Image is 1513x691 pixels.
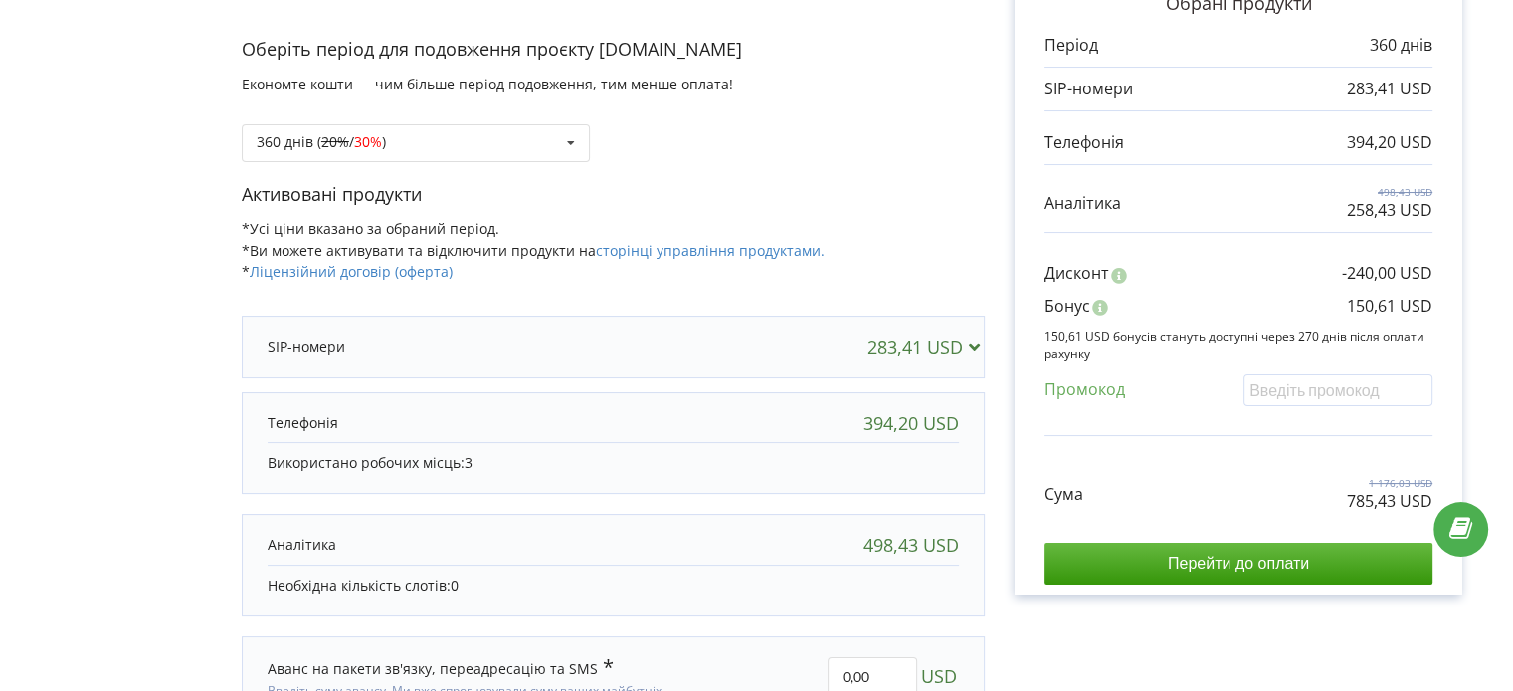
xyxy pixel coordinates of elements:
p: Необхідна кількість слотів: [268,576,959,596]
span: 3 [465,453,473,472]
div: 360 днів ( / ) [257,135,386,149]
span: *Ви можете активувати та відключити продукти на [242,241,825,259]
p: 258,43 USD [1347,199,1432,222]
p: Сума [1044,483,1083,506]
div: 394,20 USD [863,413,959,432]
span: Економте кошти — чим більше період подовження, тим менше оплата! [242,75,733,93]
p: 150,61 USD бонусів стануть доступні через 270 днів після оплати рахунку [1044,328,1432,362]
p: SIP-номери [268,337,345,357]
p: Промокод [1044,378,1125,401]
p: 360 днів [1370,34,1432,57]
span: 30% [354,132,382,151]
a: Ліцензійний договір (оферта) [250,262,453,281]
span: *Усі ціни вказано за обраний період. [242,219,499,238]
p: 283,41 USD [1347,78,1432,100]
p: 498,43 USD [1347,185,1432,199]
input: Введіть промокод [1243,374,1432,405]
p: 394,20 USD [1347,131,1432,154]
p: -240,00 USD [1342,262,1432,285]
p: 1 176,03 USD [1347,476,1432,490]
p: Використано робочих місць: [268,453,959,473]
p: Бонус [1044,295,1090,318]
p: Аналітика [1044,192,1121,215]
p: Період [1044,34,1098,57]
p: Аналітика [268,535,336,555]
div: 283,41 USD [867,337,988,357]
s: 20% [321,132,349,151]
a: сторінці управління продуктами. [596,241,825,259]
p: Телефонія [1044,131,1124,154]
div: 498,43 USD [863,535,959,555]
p: Телефонія [268,413,338,432]
div: Аванс на пакети зв'язку, переадресацію та SMS [268,657,614,679]
p: Активовані продукти [242,182,985,208]
p: SIP-номери [1044,78,1133,100]
p: Оберіть період для подовження проєкту [DOMAIN_NAME] [242,37,985,63]
p: Дисконт [1044,262,1109,285]
p: 150,61 USD [1347,295,1432,318]
p: 785,43 USD [1347,490,1432,513]
input: Перейти до оплати [1044,543,1432,585]
span: 0 [451,576,459,595]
